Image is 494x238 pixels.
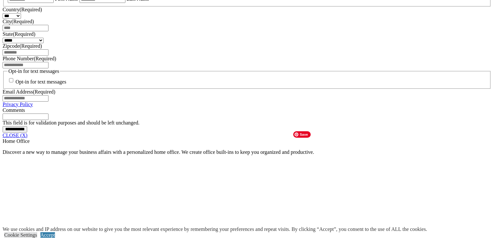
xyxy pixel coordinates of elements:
[34,56,56,61] span: (Required)
[3,102,33,107] a: Privacy Policy
[3,107,25,113] label: Comments
[16,79,66,85] label: Opt-in for text messages
[8,68,60,74] legend: Opt-in for text messages
[3,31,35,37] label: State
[19,7,42,12] span: (Required)
[3,7,42,12] label: Country
[3,138,30,144] span: Home Office
[40,232,55,238] a: Accept
[13,31,35,37] span: (Required)
[3,226,427,232] div: We use cookies and IP address on our website to give you the most relevant experience by remember...
[293,131,311,138] span: Save
[12,19,34,24] span: (Required)
[3,19,34,24] label: City
[3,133,27,138] a: CLOSE (X)
[33,89,55,94] span: (Required)
[3,120,491,126] div: This field is for validation purposes and should be left unchanged.
[19,43,42,49] span: (Required)
[3,89,55,94] label: Email Address
[3,56,56,61] label: Phone Number
[4,232,37,238] a: Cookie Settings
[3,43,42,49] label: Zipcode
[3,149,491,155] p: Discover a new way to manage your business affairs with a personalized home office. We create off...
